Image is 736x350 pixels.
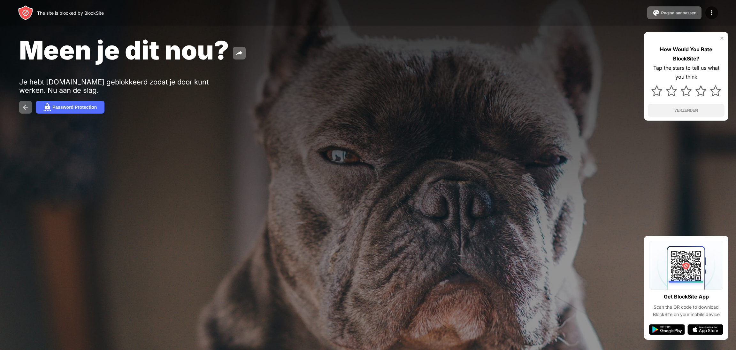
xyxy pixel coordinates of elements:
div: How Would You Rate BlockSite? [648,45,724,63]
div: Get BlockSite App [664,292,709,301]
div: The site is blocked by BlockSite [37,10,104,16]
img: star.svg [666,85,677,96]
img: qrcode.svg [649,241,723,290]
img: star.svg [710,85,721,96]
img: pallet.svg [652,9,660,17]
img: rate-us-close.svg [719,36,724,41]
div: Je hebt [DOMAIN_NAME] geblokkeerd zodat je door kunt werken. Nu aan de slag. [19,78,217,94]
img: back.svg [22,103,29,111]
span: Meen je dit nou? [19,35,229,66]
img: password.svg [43,103,51,111]
img: star.svg [695,85,706,96]
img: star.svg [651,85,662,96]
img: share.svg [235,49,243,57]
img: header-logo.svg [18,5,33,20]
div: Tap the stars to tell us what you think [648,63,724,82]
button: VERZENDEN [648,104,724,117]
img: app-store.svg [687,324,723,335]
div: Scan the QR code to download BlockSite on your mobile device [649,304,723,318]
img: google-play.svg [649,324,685,335]
img: star.svg [681,85,692,96]
div: Pagina aanpassen [661,11,696,15]
div: Password Protection [52,105,97,110]
button: Password Protection [36,101,104,114]
img: menu-icon.svg [708,9,716,17]
button: Pagina aanpassen [647,6,701,19]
